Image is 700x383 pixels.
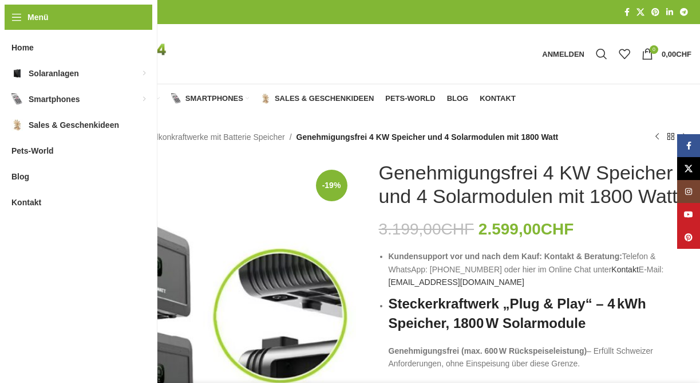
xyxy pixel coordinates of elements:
[260,87,374,110] a: Sales & Geschenkideen
[11,37,34,58] span: Home
[43,131,558,143] nav: Breadcrumb
[447,87,469,110] a: Blog
[275,94,374,103] span: Sales & Geschenkideen
[621,5,633,20] a: Facebook Social Link
[389,278,524,287] a: [EMAIL_ADDRESS][DOMAIN_NAME]
[663,5,677,20] a: LinkedIn Social Link
[11,93,23,105] img: Smartphones
[389,250,692,288] li: Telefon & WhatsApp: [PHONE_NUMBER] oder hier im Online Chat unter E-Mail:
[11,192,41,213] span: Kontakt
[11,68,23,79] img: Solaranlagen
[29,89,80,110] span: Smartphones
[662,50,691,58] bdi: 0,00
[677,203,700,226] a: YouTube Social Link
[544,252,622,261] strong: Kontakt & Beratung:
[316,170,347,201] span: -19%
[480,94,516,103] span: Kontakt
[676,50,691,58] span: CHF
[648,5,663,20] a: Pinterest Social Link
[389,294,692,333] h2: Steckerkraftwerk „Plug & Play“ – 4 kWh Speicher, 1800 W Solarmodule
[185,94,243,103] span: Smartphones
[389,346,587,355] strong: Genehmigungsfrei (max. 600 W Rückspeiseleistung)
[447,94,469,103] span: Blog
[296,131,559,143] span: Genehmigungsfrei 4 KW Speicher und 4 Solarmodulen mit 1800 Watt
[379,220,474,238] bdi: 3.199,00
[677,157,700,180] a: X Social Link
[611,265,638,274] a: Kontakt
[29,115,119,135] span: Sales & Geschenkideen
[613,42,636,65] div: Meine Wunschliste
[677,226,700,249] a: Pinterest Social Link
[379,161,692,208] h1: Genehmigungsfrei 4 KW Speicher und 4 Solarmodulen mit 1800 Watt
[633,5,648,20] a: X Social Link
[536,42,590,65] a: Anmelden
[171,87,249,110] a: Smartphones
[385,87,435,110] a: Pets-World
[147,131,284,143] a: Balkonkraftwerke mit Batterie Speicher
[480,87,516,110] a: Kontakt
[677,134,700,157] a: Facebook Social Link
[11,166,29,187] span: Blog
[650,45,658,54] span: 0
[77,87,160,110] a: Solaranlagen
[678,130,691,144] a: Nächstes Produkt
[389,345,692,370] p: – Erfüllt Schweizer Anforderungen, ohne Einspeisung über diese Grenze.
[27,11,49,24] span: Menü
[590,42,613,65] a: Suche
[171,93,181,104] img: Smartphones
[541,220,574,238] span: CHF
[11,119,23,131] img: Sales & Geschenkideen
[636,42,697,65] a: 0 0,00CHF
[389,252,542,261] strong: Kundensupport vor und nach dem Kauf:
[542,50,584,58] span: Anmelden
[441,220,474,238] span: CHF
[260,93,271,104] img: Sales & Geschenkideen
[11,140,54,161] span: Pets-World
[37,87,521,110] div: Hauptnavigation
[677,180,700,203] a: Instagram Social Link
[29,63,79,84] span: Solaranlagen
[385,94,435,103] span: Pets-World
[478,220,574,238] bdi: 2.599,00
[650,130,664,144] a: Vorheriges Produkt
[677,5,691,20] a: Telegram Social Link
